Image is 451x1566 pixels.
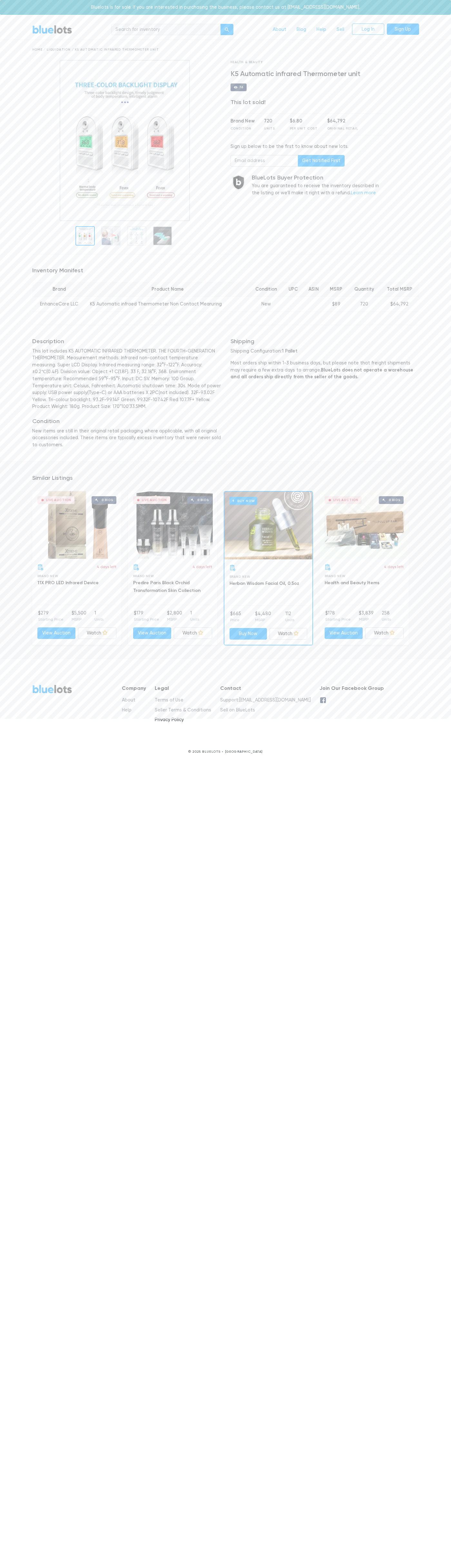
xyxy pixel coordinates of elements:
div: Home / Liquidation / K5 Automatic infrared Thermometer unit [32,47,419,52]
div: Per Unit Cost [290,126,318,131]
div: Sign up below to be the first to know about new lots. [230,143,386,150]
p: MSRP [167,616,182,622]
a: Watch [270,628,307,640]
a: Buy Now [224,492,312,559]
a: Terms of Use [155,697,183,703]
li: $2,800 [167,610,182,623]
a: Help [311,24,331,36]
h5: BlueLots Buyer Protection [252,174,386,181]
td: EnhanceCare LLC [32,297,86,312]
p: MSRP [72,616,86,622]
li: $179 [134,610,159,623]
div: $6.80 [290,118,318,125]
p: Shipping Configuration: [230,348,419,355]
div: $64,792 [327,118,358,125]
p: Most orders ship within 1-3 business days, but please note that freight shipments may require a f... [230,360,419,381]
strong: BlueLots does not operate a warehouse and all orders ship directly from the seller of the goods. [230,367,413,380]
a: Help [122,707,132,713]
a: Sell [331,24,349,36]
p: MSRP [255,617,271,623]
div: 76 [239,86,244,89]
li: $665 [230,610,241,623]
li: $279 [38,610,64,623]
a: BlueLots [32,25,72,34]
h5: Contact [220,685,311,691]
a: Seller Terms & Conditions [155,707,211,713]
a: BlueLots [32,684,72,694]
li: 1 [94,610,103,623]
h5: Join Our Facebook Group [319,685,384,691]
h5: Condition [32,418,221,425]
a: View Auction [37,627,76,639]
th: Product Name [86,282,249,297]
a: Live Auction 0 bids [319,491,409,559]
td: $64,792 [380,297,419,312]
th: Quantity [348,282,380,297]
th: Condition [249,282,283,297]
a: Watch [365,627,404,639]
img: buyer_protection_shield-3b65640a83011c7d3ede35a8e5a80bfdfaa6a97447f0071c1475b91a4b0b3d01.png [230,174,247,190]
p: New items are still in their original retail packaging where applicable, with all original access... [32,428,221,449]
p: Units [285,617,294,623]
p: Units [382,616,391,622]
img: 7351804b-36a0-4cdf-9e1a-8a4ea79266f4-1748478685.jpg [60,60,190,221]
li: Support: [220,697,311,704]
div: Units [264,126,280,131]
h4: K5 Automatic infrared Thermometer unit [230,70,386,78]
p: 4 days left [384,564,404,570]
p: 4 days left [192,564,212,570]
h5: Shipping [230,338,419,345]
li: $5,500 [72,610,86,623]
a: Blog [291,24,311,36]
a: View Auction [133,627,172,639]
td: $89 [324,297,348,312]
li: $3,839 [359,610,374,623]
div: This lot sold! [230,99,386,106]
a: 11X PRO LED Infrared Device [37,580,99,585]
a: Live Auction 0 bids [128,491,217,559]
div: 720 [264,118,280,125]
p: This lot includes K5 AUTOMATIC INFRARED THERMOMETER. THE FOURTH-GENERATION THERMOMETER. Measureme... [32,348,221,410]
a: About [122,697,135,703]
div: Live Auction [46,498,72,502]
div: Live Auction [142,498,167,502]
span: Brand New [230,575,250,578]
p: 4 days left [97,564,116,570]
h6: Buy Now [230,497,258,505]
a: [EMAIL_ADDRESS][DOMAIN_NAME] [239,697,311,703]
th: Total MSRP [380,282,419,297]
a: Health and Beauty Items [325,580,379,585]
span: Brand New [325,574,346,578]
p: Price [230,617,241,623]
div: You are guaranteed to receive the inventory described in the listing or we'll make it right with ... [252,174,386,197]
a: Sell on BlueLots [220,707,255,713]
a: Watch [78,627,116,639]
a: About [268,24,291,36]
input: Search for inventory [111,24,221,35]
p: Starting Price [134,616,159,622]
li: $178 [325,610,351,623]
h5: Legal [155,685,211,691]
th: Brand [32,282,86,297]
h5: Inventory Manifest [32,267,419,274]
li: 112 [285,610,294,623]
li: $4,480 [255,610,271,623]
h5: Similar Listings [32,475,419,482]
p: © 2025 BLUELOTS • [GEOGRAPHIC_DATA] [32,749,419,754]
button: Get Notified First [298,155,345,167]
span: Brand New [37,574,58,578]
p: Starting Price [325,616,351,622]
div: Live Auction [333,498,359,502]
a: View Auction [325,627,363,639]
a: Buy Now [230,628,267,640]
th: MSRP [324,282,348,297]
div: Condition [230,126,255,131]
td: 720 [348,297,380,312]
p: Starting Price [38,616,64,622]
a: Watch [174,627,212,639]
a: Privacy Policy [155,717,184,722]
p: MSRP [359,616,374,622]
div: 0 bids [102,498,113,502]
a: Sign Up [387,24,419,35]
td: K5 Automatic infraed Thermometer Non Contact Mearuring [86,297,249,312]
